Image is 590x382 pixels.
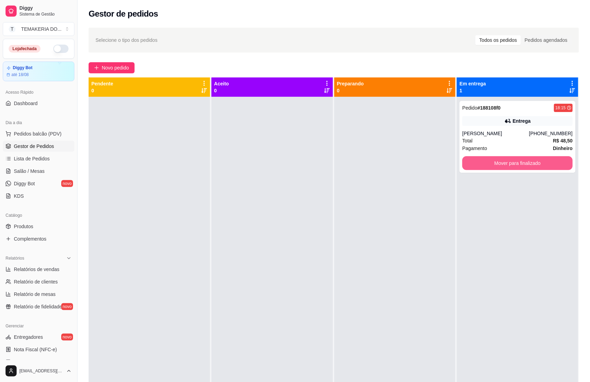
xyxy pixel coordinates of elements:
[14,180,35,187] span: Diggy Bot
[53,45,69,53] button: Alterar Status
[9,45,40,53] div: Loja fechada
[19,5,72,11] span: Diggy
[14,235,46,242] span: Complementos
[462,145,487,152] span: Pagamento
[337,80,364,87] p: Preparando
[3,128,74,139] button: Pedidos balcão (PDV)
[553,146,573,151] strong: Dinheiro
[555,105,566,111] div: 18:15
[3,210,74,221] div: Catálogo
[462,130,529,137] div: [PERSON_NAME]
[3,289,74,300] a: Relatório de mesas
[89,8,158,19] h2: Gestor de pedidos
[94,65,99,70] span: plus
[462,137,473,145] span: Total
[3,117,74,128] div: Dia a dia
[3,153,74,164] a: Lista de Pedidos
[521,35,571,45] div: Pedidos agendados
[214,87,229,94] p: 0
[6,255,24,261] span: Relatórios
[91,87,113,94] p: 0
[3,190,74,202] a: KDS
[14,291,56,298] span: Relatório de mesas
[14,155,50,162] span: Lista de Pedidos
[553,138,573,143] strong: R$ 48,50
[3,233,74,244] a: Complementos
[3,356,74,367] a: Controle de caixa
[14,303,62,310] span: Relatório de fidelidade
[21,26,62,32] div: TEMAKERIA DO ...
[14,193,24,199] span: KDS
[96,36,157,44] span: Selecione o tipo dos pedidos
[3,3,74,19] a: DiggySistema de Gestão
[3,221,74,232] a: Produtos
[11,72,29,77] article: até 18/08
[13,65,33,71] article: Diggy Bot
[19,11,72,17] span: Sistema de Gestão
[3,22,74,36] button: Select a team
[3,141,74,152] a: Gestor de Pedidos
[14,358,52,365] span: Controle de caixa
[3,320,74,332] div: Gerenciar
[3,332,74,343] a: Entregadoresnovo
[214,80,229,87] p: Aceito
[3,264,74,275] a: Relatórios de vendas
[91,80,113,87] p: Pendente
[102,64,129,72] span: Novo pedido
[462,105,478,111] span: Pedido
[14,266,60,273] span: Relatórios de vendas
[462,156,573,170] button: Mover para finalizado
[513,118,531,124] div: Entrega
[14,168,45,175] span: Salão / Mesas
[14,143,54,150] span: Gestor de Pedidos
[3,98,74,109] a: Dashboard
[478,105,501,111] strong: # 188108f0
[475,35,521,45] div: Todos os pedidos
[19,368,63,374] span: [EMAIL_ADDRESS][DOMAIN_NAME]
[14,278,58,285] span: Relatório de clientes
[529,130,573,137] div: [PHONE_NUMBER]
[3,62,74,81] a: Diggy Botaté 18/08
[14,223,33,230] span: Produtos
[3,363,74,379] button: [EMAIL_ADDRESS][DOMAIN_NAME]
[14,334,43,341] span: Entregadores
[89,62,135,73] button: Novo pedido
[3,301,74,312] a: Relatório de fidelidadenovo
[14,346,57,353] span: Nota Fiscal (NFC-e)
[14,130,62,137] span: Pedidos balcão (PDV)
[3,166,74,177] a: Salão / Mesas
[3,344,74,355] a: Nota Fiscal (NFC-e)
[460,87,486,94] p: 1
[3,87,74,98] div: Acesso Rápido
[3,276,74,287] a: Relatório de clientes
[337,87,364,94] p: 0
[14,100,38,107] span: Dashboard
[9,26,16,32] span: T
[3,178,74,189] a: Diggy Botnovo
[460,80,486,87] p: Em entrega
